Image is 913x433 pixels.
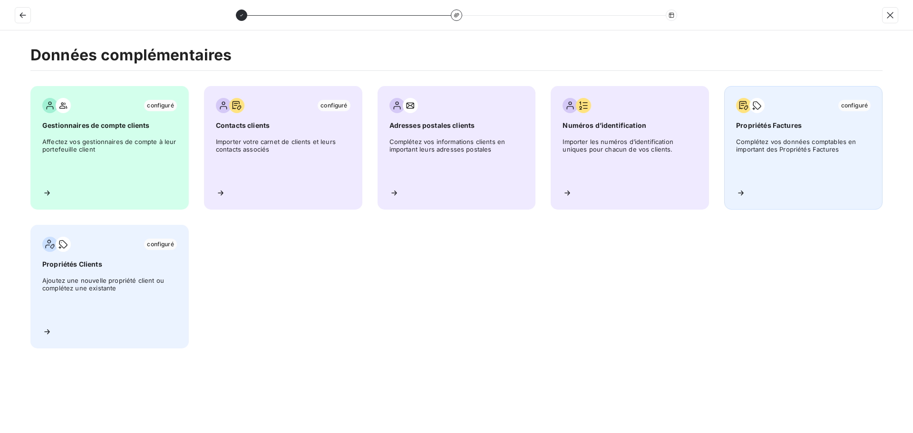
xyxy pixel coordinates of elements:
[216,138,350,181] span: Importer votre carnet de clients et leurs contacts associés
[736,138,871,181] span: Complétez vos données comptables en important des Propriétés Factures
[838,100,871,111] span: configuré
[30,46,883,71] h2: Données complémentaires
[736,121,871,130] span: Propriétés Factures
[389,138,524,181] span: Complétez vos informations clients en important leurs adresses postales
[389,121,524,130] span: Adresses postales clients
[881,401,903,423] iframe: Intercom live chat
[42,260,177,269] span: Propriétés Clients
[318,100,350,111] span: configuré
[42,277,177,319] span: Ajoutez une nouvelle propriété client ou complétez une existante
[216,121,350,130] span: Contacts clients
[42,138,177,181] span: Affectez vos gestionnaires de compte à leur portefeuille client
[144,100,176,111] span: configuré
[144,239,176,250] span: configuré
[42,121,177,130] span: Gestionnaires de compte clients
[563,121,697,130] span: Numéros d’identification
[563,138,697,181] span: Importer les numéros d’identification uniques pour chacun de vos clients.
